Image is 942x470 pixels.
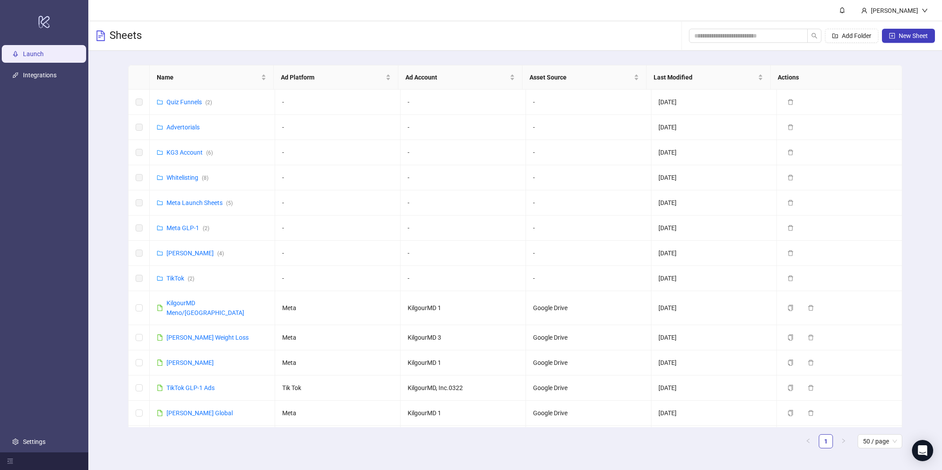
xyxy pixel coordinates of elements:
td: - [275,165,401,190]
button: left [801,434,815,448]
td: - [526,140,651,165]
td: - [526,216,651,241]
li: 1 [819,434,833,448]
td: Google Drive [526,350,651,375]
span: ( 5 ) [226,200,233,206]
span: file [157,305,163,311]
td: [DATE] [651,401,777,426]
td: - [526,266,651,291]
td: [DATE] [651,325,777,350]
td: - [401,165,526,190]
td: Google Drive [526,426,651,451]
td: Google Drive [526,325,651,350]
span: file-text [95,30,106,41]
span: 50 / page [863,435,897,448]
td: - [401,140,526,165]
td: - [401,216,526,241]
span: Add Folder [842,32,871,39]
button: right [836,434,851,448]
span: copy [787,360,794,366]
td: - [401,115,526,140]
div: [PERSON_NAME] [867,6,922,15]
span: delete [787,225,794,231]
div: Open Intercom Messenger [912,440,933,461]
span: New Sheet [899,32,928,39]
td: KilgourMD 1 [401,426,526,451]
td: [DATE] [651,190,777,216]
a: [PERSON_NAME] Weight Loss [166,334,249,341]
span: file [157,360,163,366]
td: - [275,190,401,216]
td: - [526,241,651,266]
td: Meta [275,325,401,350]
td: KilgourMD 1 [401,350,526,375]
span: folder [157,124,163,130]
a: Meta GLP-1(2) [166,224,209,231]
span: search [811,33,817,39]
td: Meta [275,401,401,426]
td: - [401,190,526,216]
td: - [275,216,401,241]
a: KilgourMD Meno/[GEOGRAPHIC_DATA] [166,299,244,316]
h3: Sheets [110,29,142,43]
a: KG3 Account(6) [166,149,213,156]
td: [DATE] [651,291,777,325]
td: Meta [275,426,401,451]
a: Advertorials [166,124,200,131]
th: Ad Platform [274,65,398,90]
span: left [806,438,811,443]
span: copy [787,305,794,311]
td: [DATE] [651,241,777,266]
td: Tik Tok [275,375,401,401]
span: Name [157,72,259,82]
span: ( 2 ) [188,276,194,282]
span: ( 2 ) [203,225,209,231]
span: down [922,8,928,14]
span: delete [808,385,814,391]
td: - [526,190,651,216]
span: Ad Account [405,72,508,82]
span: delete [787,275,794,281]
th: Asset Source [522,65,647,90]
th: Last Modified [647,65,771,90]
span: folder [157,225,163,231]
th: Ad Account [398,65,522,90]
span: Ad Platform [281,72,383,82]
td: [DATE] [651,165,777,190]
span: delete [808,334,814,341]
td: [DATE] [651,375,777,401]
a: Quiz Funnels(2) [166,99,212,106]
button: New Sheet [882,29,935,43]
a: Launch [23,50,44,57]
span: copy [787,334,794,341]
span: bell [839,7,845,13]
td: KilgourMD 1 [401,291,526,325]
span: delete [787,99,794,105]
span: user [861,8,867,14]
li: Previous Page [801,434,815,448]
td: - [526,165,651,190]
div: Page Size [858,434,902,448]
td: [DATE] [651,115,777,140]
span: delete [787,149,794,155]
span: folder [157,200,163,206]
span: folder [157,275,163,281]
span: folder-add [832,33,838,39]
span: right [841,438,846,443]
span: ( 2 ) [205,99,212,106]
li: Next Page [836,434,851,448]
a: Meta Launch Sheets(5) [166,199,233,206]
span: delete [787,124,794,130]
td: Meta [275,350,401,375]
td: - [401,241,526,266]
span: delete [808,360,814,366]
span: Asset Source [530,72,632,82]
td: - [526,90,651,115]
td: [DATE] [651,140,777,165]
span: copy [787,385,794,391]
td: Meta [275,291,401,325]
span: folder [157,174,163,181]
a: [PERSON_NAME] Global [166,409,233,417]
span: file [157,410,163,416]
span: plus-square [889,33,895,39]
